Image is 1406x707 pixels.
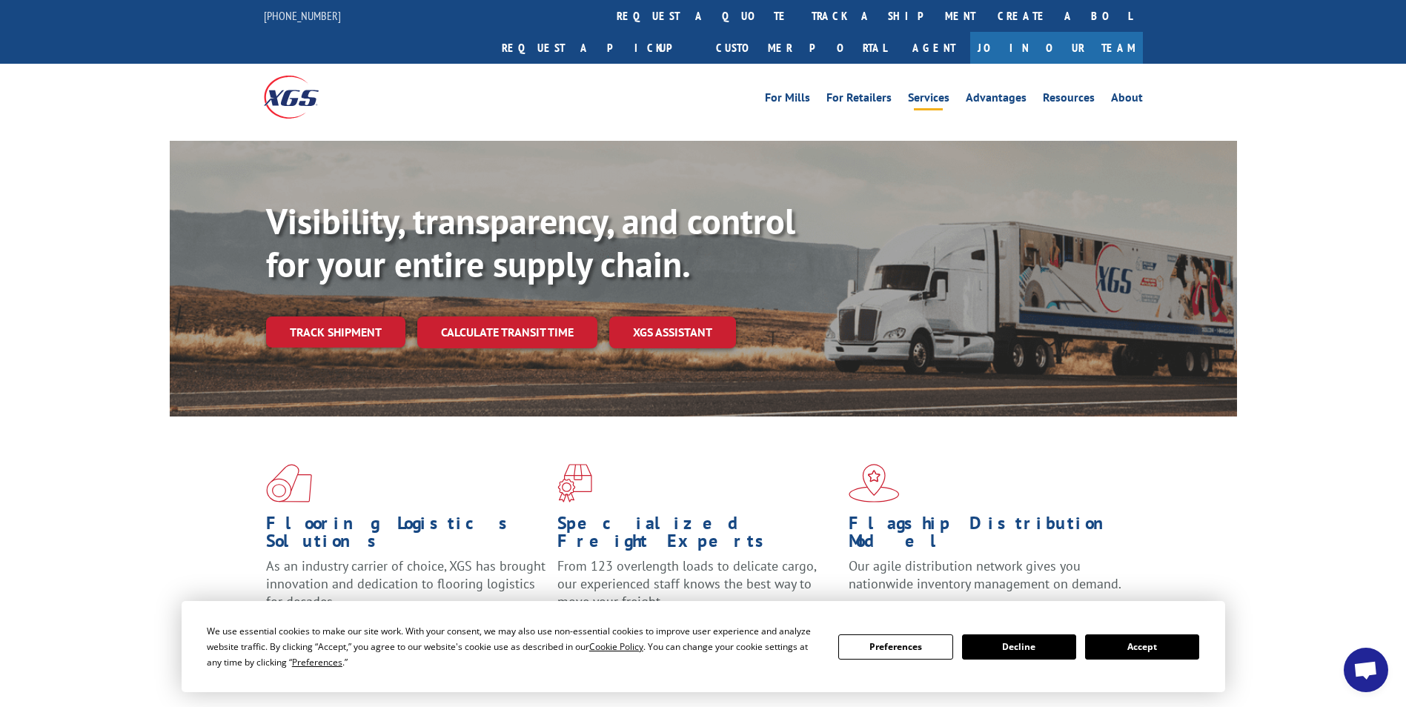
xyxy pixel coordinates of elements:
[207,623,820,670] div: We use essential cookies to make our site work. With your consent, we may also use non-essential ...
[266,464,312,502] img: xgs-icon-total-supply-chain-intelligence-red
[266,316,405,348] a: Track shipment
[266,557,546,610] span: As an industry carrier of choice, XGS has brought innovation and dedication to flooring logistics...
[966,92,1027,108] a: Advantages
[962,634,1076,660] button: Decline
[970,32,1143,64] a: Join Our Team
[557,557,838,623] p: From 123 overlength loads to delicate cargo, our experienced staff knows the best way to move you...
[557,464,592,502] img: xgs-icon-focused-on-flooring-red
[826,92,892,108] a: For Retailers
[849,514,1129,557] h1: Flagship Distribution Model
[908,92,949,108] a: Services
[1043,92,1095,108] a: Resources
[292,656,342,668] span: Preferences
[1111,92,1143,108] a: About
[266,198,795,287] b: Visibility, transparency, and control for your entire supply chain.
[589,640,643,653] span: Cookie Policy
[1344,648,1388,692] div: Open chat
[417,316,597,348] a: Calculate transit time
[898,32,970,64] a: Agent
[1085,634,1199,660] button: Accept
[609,316,736,348] a: XGS ASSISTANT
[266,514,546,557] h1: Flooring Logistics Solutions
[765,92,810,108] a: For Mills
[491,32,705,64] a: Request a pickup
[849,464,900,502] img: xgs-icon-flagship-distribution-model-red
[264,8,341,23] a: [PHONE_NUMBER]
[557,514,838,557] h1: Specialized Freight Experts
[705,32,898,64] a: Customer Portal
[182,601,1225,692] div: Cookie Consent Prompt
[849,557,1121,592] span: Our agile distribution network gives you nationwide inventory management on demand.
[838,634,952,660] button: Preferences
